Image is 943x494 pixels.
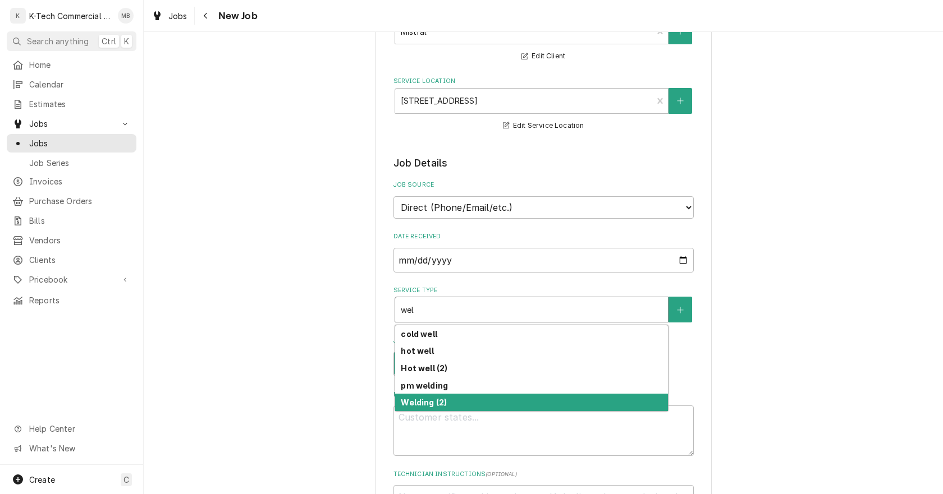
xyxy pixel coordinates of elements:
span: Pricebook [29,274,114,285]
span: Home [29,59,131,71]
a: Go to Help Center [7,419,136,438]
button: Edit Service Location [501,119,586,133]
span: Jobs [29,118,114,130]
a: Vendors [7,231,136,250]
a: Jobs [147,7,192,25]
span: Job Series [29,157,131,169]
div: K [10,8,26,24]
span: Search anything [27,35,89,47]
span: Purchase Orders [29,195,131,207]
span: Ctrl [102,35,116,47]
span: Create [29,475,55,484]
div: Date Received [393,232,694,272]
label: Job Source [393,181,694,190]
span: Vendors [29,234,131,246]
div: Mehdi Bazidane's Avatar [118,8,134,24]
a: Reports [7,291,136,310]
strong: Hot well (2) [401,363,447,373]
span: Bills [29,215,131,227]
strong: pm welding [401,381,448,390]
span: Reports [29,294,131,306]
a: Go to Pricebook [7,270,136,289]
span: What's New [29,442,130,454]
strong: Welding (2) [401,398,447,407]
div: Job Source [393,181,694,218]
svg: Create New Service [677,306,684,314]
strong: cold well [401,329,437,339]
span: New Job [215,8,258,24]
span: K [124,35,129,47]
button: Search anythingCtrlK [7,31,136,51]
button: Navigate back [197,7,215,25]
label: Service Type [393,286,694,295]
div: Job Type [393,336,694,376]
div: K-Tech Commercial Kitchen Repair & Maintenance [29,10,112,22]
span: Calendar [29,79,131,90]
span: Jobs [168,10,187,22]
span: Clients [29,254,131,266]
svg: Create New Location [677,97,684,105]
a: Invoices [7,172,136,191]
a: Home [7,56,136,74]
div: Service Type [393,286,694,322]
span: Estimates [29,98,131,110]
span: Invoices [29,176,131,187]
a: Calendar [7,75,136,94]
span: Jobs [29,137,131,149]
a: Jobs [7,134,136,153]
div: MB [118,8,134,24]
span: ( optional ) [486,471,517,477]
label: Job Type [393,336,694,345]
a: Clients [7,251,136,269]
a: Go to What's New [7,439,136,458]
legend: Job Details [393,156,694,170]
label: Reason For Call [393,390,694,399]
div: Client [393,8,694,63]
button: Edit Client [520,49,567,63]
button: Create New Service [669,297,692,322]
a: Go to Jobs [7,114,136,133]
label: Technician Instructions [393,470,694,479]
strong: hot well [401,346,433,356]
div: Reason For Call [393,390,694,456]
label: Service Location [393,77,694,86]
a: Purchase Orders [7,192,136,210]
label: Date Received [393,232,694,241]
a: Job Series [7,154,136,172]
span: Help Center [29,423,130,435]
a: Estimates [7,95,136,113]
span: C [123,474,129,486]
button: Create New Location [669,88,692,114]
input: yyyy-mm-dd [393,248,694,273]
a: Bills [7,211,136,230]
div: Service Location [393,77,694,132]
